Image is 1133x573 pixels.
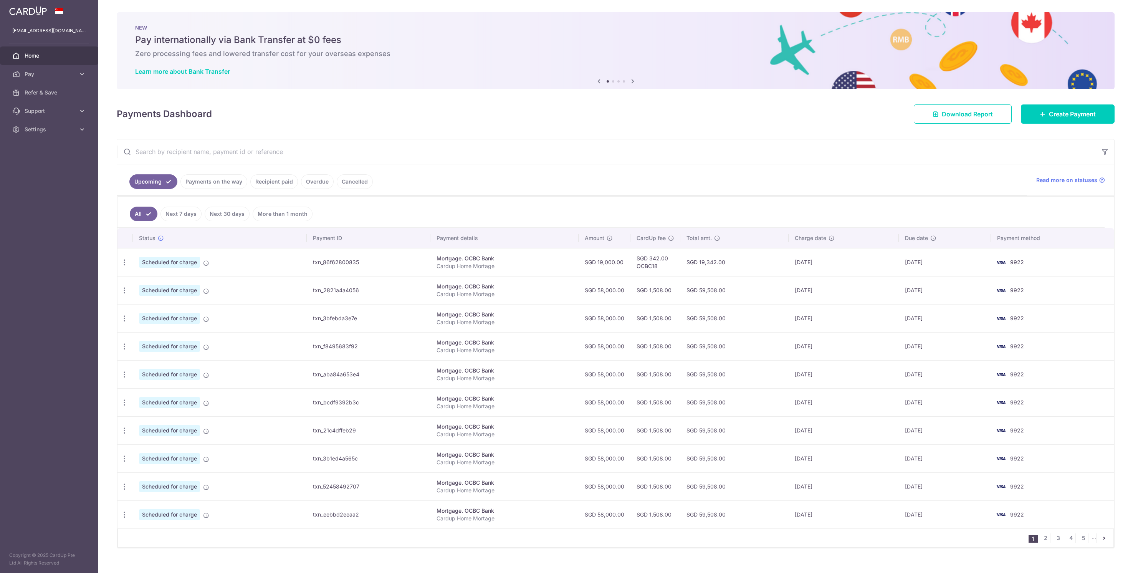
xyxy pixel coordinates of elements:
a: Download Report [914,104,1012,124]
p: Cardup Home Mortage [437,374,572,382]
h6: Zero processing fees and lowered transfer cost for your overseas expenses [135,49,1096,58]
img: Bank Card [993,258,1009,267]
span: Create Payment [1049,109,1096,119]
td: SGD 59,508.00 [680,500,789,528]
span: Download Report [942,109,993,119]
h5: Pay internationally via Bank Transfer at $0 fees [135,34,1096,46]
a: Payments on the way [180,174,247,189]
div: Mortgage. OCBC Bank [437,255,572,262]
p: NEW [135,25,1096,31]
span: Scheduled for charge [139,285,200,296]
a: 4 [1066,533,1075,543]
span: 9922 [1010,371,1024,378]
td: [DATE] [789,276,899,304]
img: CardUp [9,6,47,15]
td: SGD 1,508.00 [630,472,680,500]
div: Mortgage. OCBC Bank [437,395,572,402]
td: SGD 342.00 OCBC18 [630,248,680,276]
td: SGD 19,342.00 [680,248,789,276]
span: 9922 [1010,399,1024,406]
span: Scheduled for charge [139,341,200,352]
li: ... [1092,533,1097,543]
img: Bank Card [993,510,1009,519]
td: SGD 58,000.00 [579,276,630,304]
th: Payment details [430,228,579,248]
div: Mortgage. OCBC Bank [437,423,572,431]
div: Mortgage. OCBC Bank [437,367,572,374]
td: txn_3bfebda3e7e [307,304,430,332]
span: Scheduled for charge [139,509,200,520]
p: Cardup Home Mortage [437,431,572,438]
td: [DATE] [789,444,899,472]
span: Scheduled for charge [139,313,200,324]
th: Payment method [991,228,1114,248]
td: SGD 58,000.00 [579,388,630,416]
p: Cardup Home Mortage [437,318,572,326]
td: SGD 59,508.00 [680,444,789,472]
span: Total amt. [686,234,712,242]
div: Mortgage. OCBC Bank [437,311,572,318]
span: 9922 [1010,483,1024,490]
a: Recipient paid [250,174,298,189]
td: SGD 1,508.00 [630,500,680,528]
td: txn_3b1ed4a565c [307,444,430,472]
a: All [130,207,157,221]
td: SGD 58,000.00 [579,360,630,388]
span: Read more on statuses [1036,176,1097,184]
td: SGD 59,508.00 [680,332,789,360]
p: Cardup Home Mortage [437,459,572,466]
td: [DATE] [789,332,899,360]
img: Bank Card [993,370,1009,379]
td: SGD 19,000.00 [579,248,630,276]
a: Next 7 days [160,207,202,221]
span: Scheduled for charge [139,425,200,436]
span: CardUp fee [637,234,666,242]
img: Bank Card [993,426,1009,435]
span: 9922 [1010,455,1024,462]
td: [DATE] [899,248,991,276]
td: [DATE] [899,332,991,360]
span: 9922 [1010,427,1024,434]
span: Scheduled for charge [139,481,200,492]
td: SGD 59,508.00 [680,276,789,304]
td: SGD 1,508.00 [630,276,680,304]
div: Mortgage. OCBC Bank [437,283,572,290]
a: 3 [1054,533,1063,543]
td: txn_21c4dffeb29 [307,416,430,444]
div: Mortgage. OCBC Bank [437,479,572,487]
td: [DATE] [899,276,991,304]
td: SGD 58,000.00 [579,304,630,332]
span: 9922 [1010,259,1024,265]
td: [DATE] [789,248,899,276]
td: SGD 58,000.00 [579,332,630,360]
p: Cardup Home Mortage [437,487,572,494]
span: 9922 [1010,511,1024,518]
img: Bank Card [993,314,1009,323]
span: Scheduled for charge [139,257,200,268]
td: SGD 58,000.00 [579,416,630,444]
a: Next 30 days [205,207,250,221]
td: [DATE] [789,500,899,528]
td: SGD 58,000.00 [579,444,630,472]
td: [DATE] [899,388,991,416]
td: SGD 1,508.00 [630,304,680,332]
p: Cardup Home Mortage [437,515,572,522]
img: Bank transfer banner [117,12,1115,89]
span: Scheduled for charge [139,453,200,464]
a: Read more on statuses [1036,176,1105,184]
td: [DATE] [899,360,991,388]
span: Scheduled for charge [139,369,200,380]
td: SGD 59,508.00 [680,388,789,416]
td: SGD 59,508.00 [680,304,789,332]
span: Status [139,234,155,242]
td: [DATE] [899,416,991,444]
th: Payment ID [307,228,430,248]
td: SGD 58,000.00 [579,500,630,528]
iframe: Opens a widget where you can find more information [1084,550,1125,569]
span: Support [25,107,75,115]
a: Cancelled [337,174,373,189]
span: 9922 [1010,287,1024,293]
span: Refer & Save [25,89,75,96]
a: 2 [1041,533,1050,543]
td: txn_86f62800835 [307,248,430,276]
